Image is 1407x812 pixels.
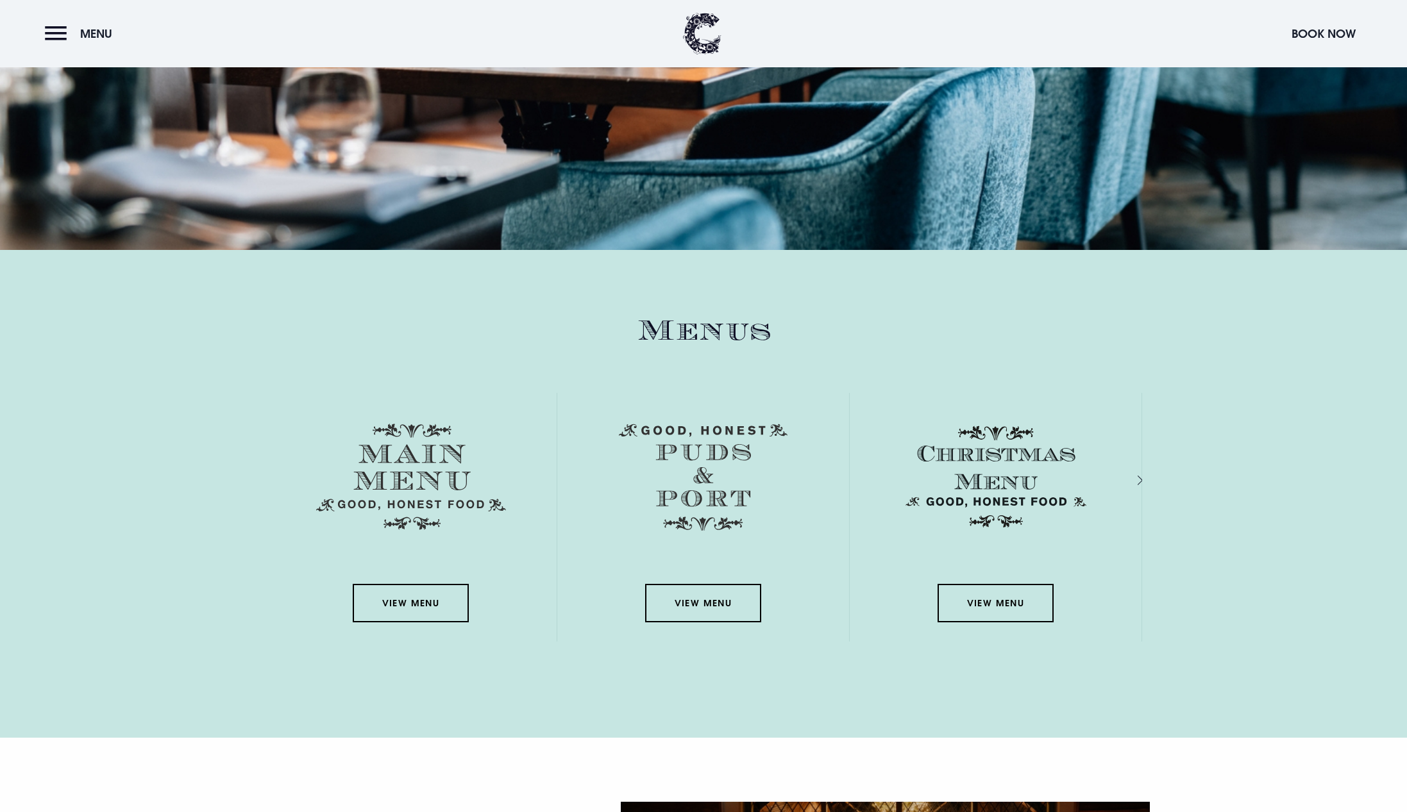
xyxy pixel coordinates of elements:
[645,584,761,622] a: View Menu
[619,424,788,531] img: Menu puds and port
[683,13,721,54] img: Clandeboye Lodge
[938,584,1053,622] a: View Menu
[353,584,468,622] a: View Menu
[1120,471,1133,490] div: Next slide
[901,424,1091,530] img: Christmas Menu SVG
[45,20,119,47] button: Menu
[265,314,1142,348] h2: Menus
[316,424,506,530] img: Menu main menu
[1285,20,1362,47] button: Book Now
[80,26,112,41] span: Menu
